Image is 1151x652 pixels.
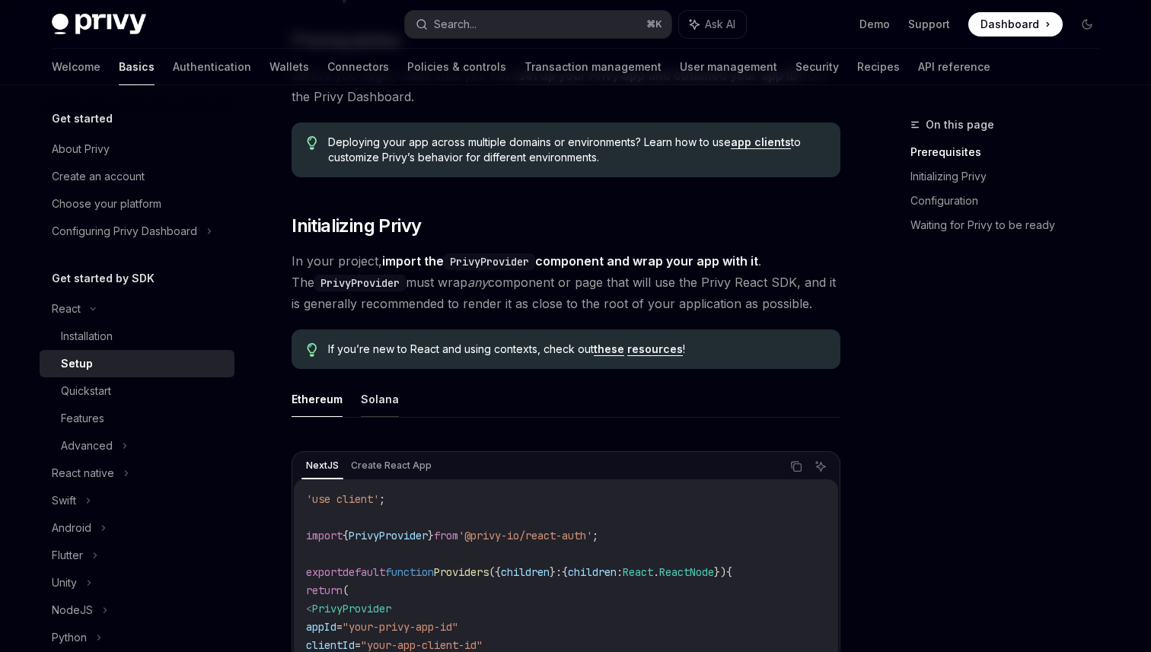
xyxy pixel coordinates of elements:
span: clientId [306,638,355,652]
span: On this page [926,116,994,134]
em: any [467,275,488,290]
a: User management [680,49,777,85]
a: Wallets [269,49,309,85]
span: Dashboard [980,17,1039,32]
span: PrivyProvider [349,529,428,542]
span: Providers [434,565,489,579]
span: import [306,529,343,542]
a: app clients [731,135,791,149]
a: Initializing Privy [910,164,1111,189]
a: Choose your platform [40,190,234,218]
h5: Get started [52,110,113,128]
div: Setup [61,355,93,373]
span: export [306,565,343,579]
span: children [568,565,617,579]
a: resources [627,342,683,356]
div: Search... [434,15,477,33]
div: Installation [61,327,113,345]
code: PrivyProvider [444,253,535,270]
span: Initializing Privy [292,214,421,238]
div: About Privy [52,140,110,158]
a: Quickstart [40,377,234,405]
div: Create an account [52,167,145,186]
button: Toggle dark mode [1075,12,1099,37]
span: Ask AI [705,17,735,32]
a: Configuration [910,189,1111,213]
a: About Privy [40,135,234,163]
span: from [434,529,458,542]
strong: import the component and wrap your app with it [382,253,758,269]
span: } [428,529,434,542]
a: Transaction management [524,49,662,85]
button: Ask AI [679,11,746,38]
span: return [306,584,343,597]
svg: Tip [307,136,317,150]
span: "your-app-client-id" [361,638,483,652]
div: Quickstart [61,382,111,400]
a: Support [908,17,950,32]
span: Deploying your app across multiple domains or environments? Learn how to use to customize Privy’s... [328,135,825,165]
button: Solana [361,381,399,417]
span: { [343,529,349,542]
a: Basics [119,49,155,85]
div: Features [61,409,104,428]
div: React native [52,464,114,482]
span: If you’re new to React and using contexts, check out ! [328,342,825,357]
svg: Tip [307,343,317,357]
a: Authentication [173,49,251,85]
a: Prerequisites [910,140,1111,164]
a: Waiting for Privy to be ready [910,213,1111,237]
div: React [52,300,81,318]
span: ⌘ K [646,18,662,30]
span: { [562,565,568,579]
div: NodeJS [52,601,93,619]
code: PrivyProvider [314,275,406,291]
span: ReactNode [659,565,714,579]
a: Policies & controls [407,49,506,85]
span: PrivyProvider [312,602,391,615]
a: Welcome [52,49,100,85]
div: Python [52,628,87,647]
span: appId [306,620,336,634]
h5: Get started by SDK [52,269,155,288]
span: '@privy-io/react-auth' [458,529,592,542]
span: . [653,565,659,579]
button: Ask AI [811,456,831,476]
span: "your-privy-app-id" [343,620,458,634]
span: In your project, . The must wrap component or page that will use the Privy React SDK, and it is g... [292,250,840,314]
span: : [617,565,623,579]
a: these [594,342,624,356]
a: Recipes [857,49,900,85]
span: } [550,565,556,579]
a: Dashboard [968,12,1063,37]
span: { [726,565,732,579]
button: Copy the contents from the code block [786,456,806,476]
div: Unity [52,574,77,592]
span: = [336,620,343,634]
div: Choose your platform [52,195,161,213]
div: Android [52,519,91,537]
a: Security [795,49,839,85]
a: Installation [40,323,234,350]
span: ( [343,584,349,597]
span: ({ [489,565,501,579]
span: children [501,565,550,579]
span: ; [379,492,385,506]
span: React [623,565,653,579]
button: Search...⌘K [405,11,671,38]
a: API reference [918,49,990,85]
span: : [556,565,562,579]
button: Ethereum [292,381,343,417]
span: ; [592,529,598,542]
a: Features [40,405,234,432]
span: default [343,565,385,579]
span: function [385,565,434,579]
a: Connectors [327,49,389,85]
span: }) [714,565,726,579]
a: Demo [859,17,890,32]
div: Advanced [61,437,113,455]
span: Before you begin, make sure you have from the Privy Dashboard. [292,65,840,107]
a: Create an account [40,163,234,190]
span: = [355,638,361,652]
span: < [306,602,312,615]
